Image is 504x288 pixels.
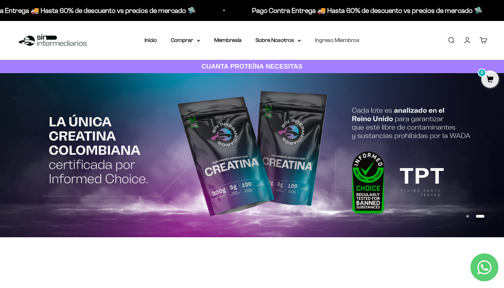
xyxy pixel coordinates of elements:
[251,5,482,16] p: Pago Contra Entrega 🚚 Hasta 60% de descuento vs precios de mercado 🛸
[171,36,200,45] summary: Comprar
[478,69,486,77] mark: 0
[315,37,359,43] a: Ingreso Miembros
[214,37,241,43] a: Membresía
[255,36,301,45] summary: Sobre Nosotros
[202,63,303,70] strong: CUANTA PROTEÍNA NECESITAS
[145,37,157,43] a: Inicio
[481,76,499,84] a: 0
